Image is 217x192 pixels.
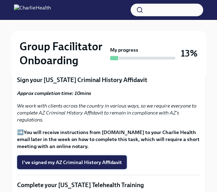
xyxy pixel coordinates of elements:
span: I've signed my AZ Criminal History Affidavit [22,158,122,165]
em: We work with clients across the country in various ways, so we require everyone to complete AZ Cr... [17,102,196,123]
button: I've signed my AZ Criminal History Affidavit [17,155,127,169]
h3: 13% [181,47,197,59]
h2: Group Facilitator Onboarding [20,39,107,67]
strong: You will receive instructions from [DOMAIN_NAME] to your Charlie Health email later in the week o... [17,129,200,149]
p: Sign your [US_STATE] Criminal History Affidavit [17,75,200,84]
p: Complete your [US_STATE] Telehealth Training [17,180,200,189]
strong: Approx completion time: 10mins [17,90,91,96]
img: CharlieHealth [14,4,51,15]
strong: My progress [110,46,138,53]
p: ➡️ [17,128,200,149]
